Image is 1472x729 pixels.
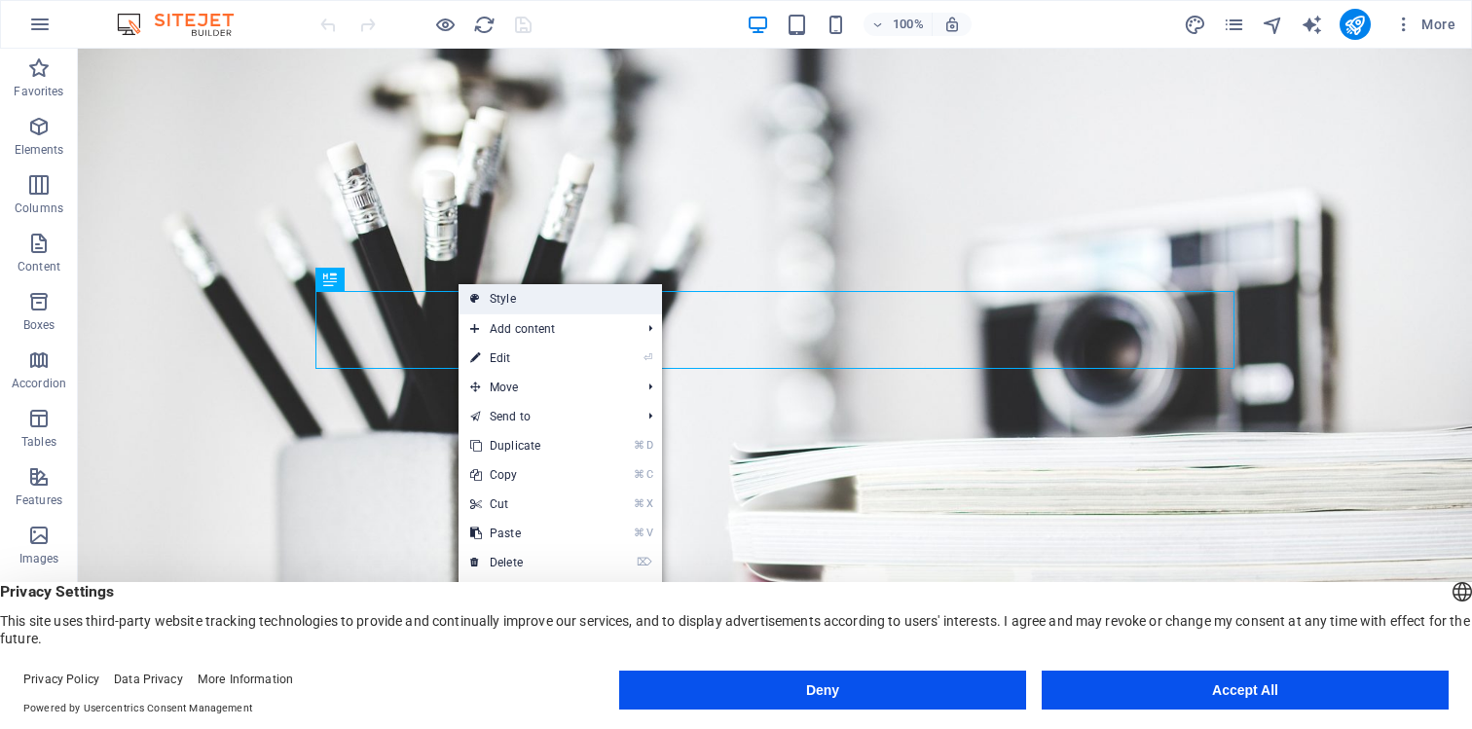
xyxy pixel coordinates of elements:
p: Content [18,259,60,274]
a: ⏎Edit [459,344,589,373]
a: ⌦Delete [459,548,589,577]
a: ⌘VPaste [459,519,589,548]
p: Elements [15,142,64,158]
i: ⌘ [634,527,644,539]
iframe: To enrich screen reader interactions, please activate Accessibility in Grammarly extension settings [78,49,1472,698]
i: ⌘ [634,497,644,510]
i: ⏎ [644,351,652,364]
p: Images [19,551,59,566]
button: More [1386,9,1463,40]
i: C [646,468,652,481]
span: Move [459,373,633,402]
i: D [646,439,652,452]
p: Accordion [12,376,66,391]
p: Columns [15,200,63,216]
span: More [1394,15,1455,34]
i: V [646,527,652,539]
p: Features [16,492,62,508]
a: Style [459,284,662,313]
i: ⌦ [637,556,652,568]
p: Boxes [23,317,55,333]
a: ⌘XCut [459,490,589,519]
a: Create reference [459,578,662,607]
i: ⌘ [634,439,644,452]
a: ⌘DDuplicate [459,431,589,460]
i: X [646,497,652,510]
p: Favorites [14,84,63,99]
a: ⌘CCopy [459,460,589,490]
i: ⌘ [634,468,644,481]
span: Add content [459,314,633,344]
a: Send to [459,402,633,431]
p: Tables [21,434,56,450]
